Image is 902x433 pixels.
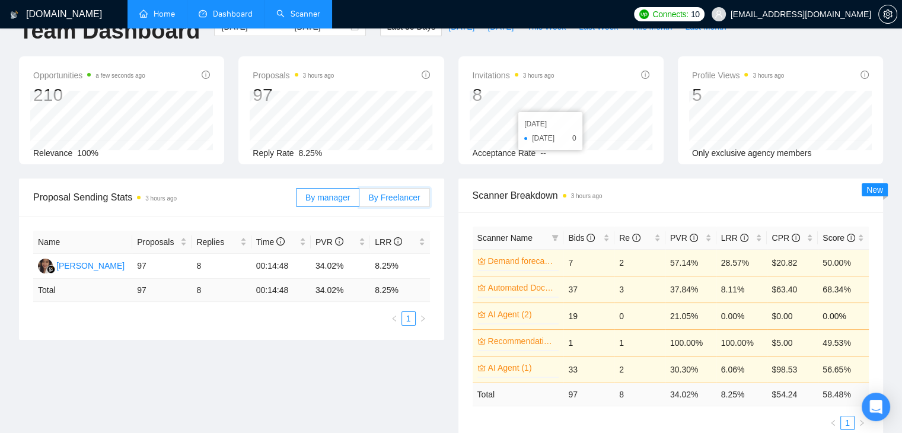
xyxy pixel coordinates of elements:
li: Previous Page [826,416,840,430]
span: Scanner Name [477,233,533,243]
span: Acceptance Rate [473,148,536,158]
span: info-circle [335,237,343,246]
a: setting [878,9,897,19]
span: right [858,419,865,426]
td: 68.34% [818,276,869,303]
span: info-circle [632,234,640,242]
span: 8.25% [299,148,323,158]
td: 00:14:48 [251,279,311,302]
td: 8.25 % [370,279,429,302]
td: 8 [192,254,251,279]
button: left [826,416,840,430]
span: info-circle [847,234,855,242]
td: 34.02 % [311,279,370,302]
td: 2 [614,249,665,276]
td: 58.48 % [818,383,869,406]
span: Profile Views [692,68,785,82]
a: 1 [402,312,415,325]
span: filter [549,229,561,247]
img: gigradar-bm.png [47,265,55,273]
a: Recommendation system [488,335,557,348]
td: $0.00 [767,303,818,329]
span: crown [477,364,486,372]
td: 8.25 % [716,383,767,406]
div: Open Intercom Messenger [862,393,890,421]
time: a few seconds ago [95,72,145,79]
td: 34.02 % [665,383,716,406]
td: 6.06% [716,356,767,383]
span: info-circle [641,71,649,79]
span: right [419,315,426,322]
td: 37 [563,276,614,303]
td: 8.25% [370,254,429,279]
span: Reply Rate [253,148,294,158]
td: 3 [614,276,665,303]
span: Connects: [652,8,688,21]
span: info-circle [792,234,800,242]
a: AI Agent (2) [488,308,557,321]
span: 10 [691,8,700,21]
th: Name [33,231,132,254]
time: 3 hours ago [571,193,603,199]
time: 3 hours ago [523,72,554,79]
td: 1 [563,329,614,356]
img: DS [38,259,53,273]
time: 3 hours ago [145,195,177,202]
div: [DATE] [524,118,576,130]
span: Opportunities [33,68,145,82]
span: Dashboard [213,9,253,19]
td: 56.65% [818,356,869,383]
li: 1 [401,311,416,326]
td: 0.00% [818,303,869,329]
span: info-circle [422,71,430,79]
span: Time [256,237,285,247]
span: crown [477,310,486,319]
span: By manager [305,193,350,202]
button: right [855,416,869,430]
span: Replies [196,235,237,249]
td: 8 [614,383,665,406]
span: setting [879,9,897,19]
a: AI Agent (1) [488,361,557,374]
td: 28.57% [716,249,767,276]
button: right [416,311,430,326]
span: Re [619,233,640,243]
div: [PERSON_NAME] [56,259,125,272]
span: LRR [721,233,748,243]
td: Total [473,383,564,406]
td: 19 [563,303,614,329]
a: searchScanner [276,9,320,19]
span: LRR [375,237,402,247]
span: crown [477,337,486,345]
th: Proposals [132,231,192,254]
td: $ 54.24 [767,383,818,406]
span: PVR [670,233,698,243]
td: 30.30% [665,356,716,383]
time: 3 hours ago [753,72,784,79]
span: info-circle [587,234,595,242]
td: $98.53 [767,356,818,383]
li: Next Page [416,311,430,326]
span: Scanner Breakdown [473,188,869,203]
a: 1 [841,416,854,429]
span: Score [823,233,855,243]
span: By Freelancer [368,193,420,202]
span: Relevance [33,148,72,158]
span: crown [477,257,486,265]
span: Bids [568,233,595,243]
span: Only exclusive agency members [692,148,812,158]
img: upwork-logo.png [639,9,649,19]
span: PVR [315,237,343,247]
div: 210 [33,84,145,106]
a: DS[PERSON_NAME] [38,260,125,270]
a: Demand forecasting [488,254,557,268]
span: -- [540,148,546,158]
img: logo [10,5,18,24]
div: 5 [692,84,785,106]
td: 34.02% [311,254,370,279]
td: 50.00% [818,249,869,276]
td: 100.00% [665,329,716,356]
td: 49.53% [818,329,869,356]
span: Proposals [137,235,178,249]
button: setting [878,5,897,24]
